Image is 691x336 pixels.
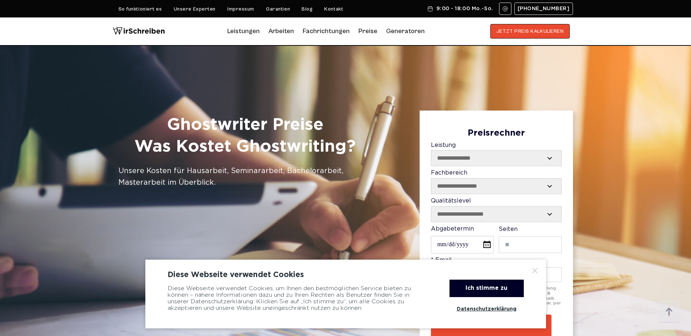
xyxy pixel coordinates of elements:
[431,151,561,166] select: Leistung
[324,6,343,12] a: Kontakt
[502,6,508,12] img: Email
[449,280,524,297] div: Ich stimme zu
[303,25,350,37] a: Fachrichtungen
[431,236,494,253] input: Abgabetermin
[266,6,290,12] a: Garantien
[268,25,294,37] a: Arbeiten
[113,24,165,39] img: logo wirschreiben
[431,198,562,222] label: Qualitätslevel
[118,6,162,12] a: So funktioniert es
[168,271,524,279] div: Diese Webseite verwendet Cookies
[658,301,680,323] img: button top
[427,6,433,12] img: Schedule
[431,207,561,222] select: Qualitätslevel
[518,6,570,12] span: [PHONE_NUMBER]
[431,179,561,194] select: Fachbereich
[431,170,562,194] label: Fachbereich
[118,165,372,188] div: Unsere Kosten für Hausarbeit, Seminararbeit, Bachelorarbeit, Masterarbeit im Überblick.
[431,142,562,167] label: Leistung
[449,301,524,317] a: Datenschutzerklärung
[514,3,573,15] a: [PHONE_NUMBER]
[227,25,260,37] a: Leistungen
[499,227,518,232] span: Seiten
[431,257,562,282] label: * Email
[386,25,425,37] a: Generatoren
[431,226,494,253] label: Abgabetermin
[174,6,216,12] a: Unsere Experten
[358,27,377,35] a: Preise
[302,6,313,12] a: Blog
[431,128,562,139] div: Preisrechner
[436,6,493,12] span: 9:00 - 18:00 Mo.-So.
[490,24,570,39] button: JETZT PREIS KALKULIEREN
[168,280,431,317] div: Diese Webseite verwendet Cookies, um Ihnen den bestmöglichen Service bieten zu können – nähere In...
[227,6,254,12] a: Impressum
[118,114,372,158] h1: Ghostwriter Preise Was Kostet Ghostwriting?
